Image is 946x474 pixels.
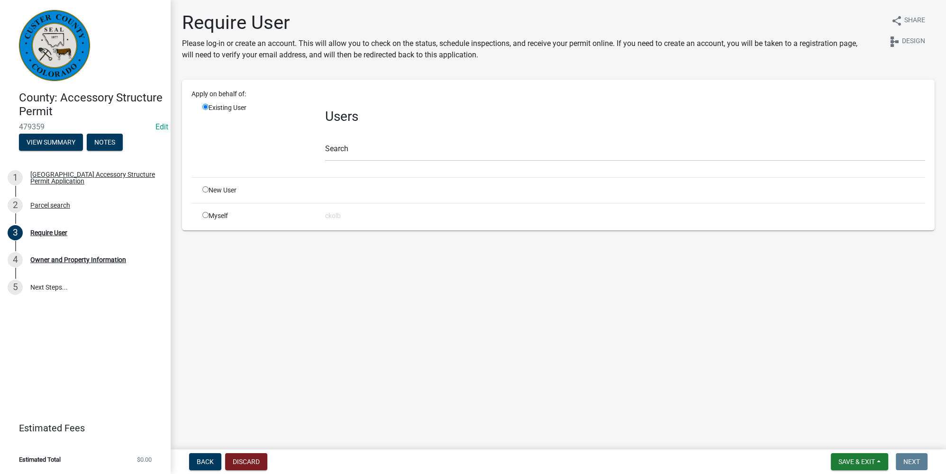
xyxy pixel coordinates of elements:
[8,225,23,240] div: 3
[8,419,155,438] a: Estimated Fees
[904,15,925,27] span: Share
[891,15,902,27] i: share
[30,229,67,236] div: Require User
[19,139,83,146] wm-modal-confirm: Summary
[155,122,168,131] a: Edit
[838,458,875,465] span: Save & Exit
[8,252,23,267] div: 4
[19,122,152,131] span: 479359
[19,91,163,118] h4: County: Accessory Structure Permit
[137,456,152,463] span: $0.00
[902,36,925,47] span: Design
[896,453,928,470] button: Next
[87,139,123,146] wm-modal-confirm: Notes
[195,103,318,170] div: Existing User
[889,36,900,47] i: schema
[8,170,23,185] div: 1
[87,134,123,151] button: Notes
[184,89,932,99] div: Apply on behalf of:
[155,122,168,131] wm-modal-confirm: Edit Application Number
[19,134,83,151] button: View Summary
[195,211,318,221] div: Myself
[881,32,933,51] button: schemaDesign
[30,202,70,209] div: Parcel search
[19,10,90,81] img: Custer County, Colorado
[19,456,61,463] span: Estimated Total
[8,280,23,295] div: 5
[883,11,933,30] button: shareShare
[182,11,860,34] h1: Require User
[182,38,860,61] p: Please log-in or create an account. This will allow you to check on the status, schedule inspecti...
[189,453,221,470] button: Back
[30,171,155,184] div: [GEOGRAPHIC_DATA] Accessory Structure Permit Application
[30,256,126,263] div: Owner and Property Information
[831,453,888,470] button: Save & Exit
[225,453,267,470] button: Discard
[197,458,214,465] span: Back
[195,185,318,195] div: New User
[8,198,23,213] div: 2
[903,458,920,465] span: Next
[325,109,925,125] h3: Users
